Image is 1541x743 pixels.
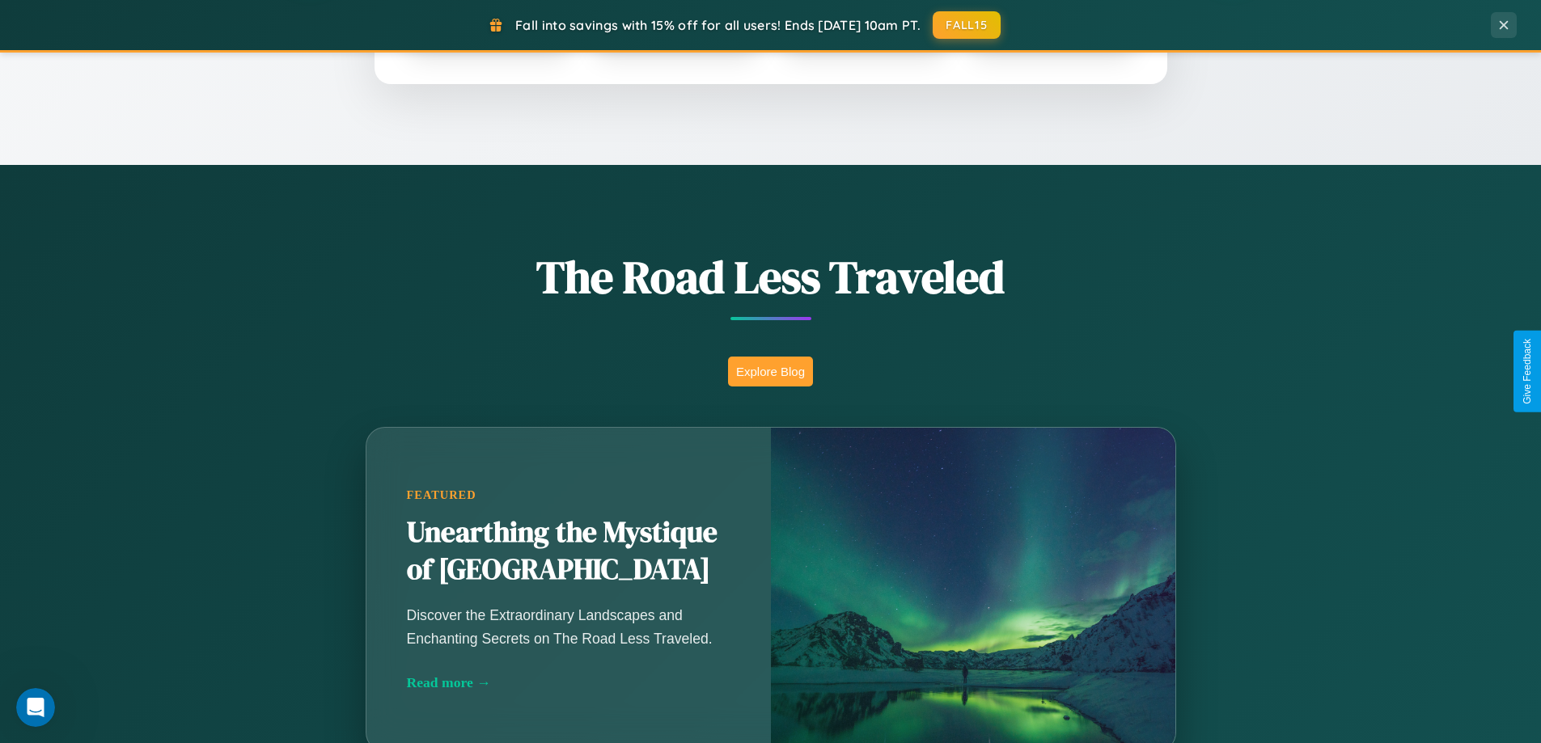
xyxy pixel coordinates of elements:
div: Featured [407,488,730,502]
span: Fall into savings with 15% off for all users! Ends [DATE] 10am PT. [515,17,921,33]
iframe: Intercom live chat [16,688,55,727]
button: FALL15 [933,11,1001,39]
div: Read more → [407,674,730,691]
h2: Unearthing the Mystique of [GEOGRAPHIC_DATA] [407,514,730,589]
div: Give Feedback [1522,339,1533,404]
p: Discover the Extraordinary Landscapes and Enchanting Secrets on The Road Less Traveled. [407,604,730,649]
h1: The Road Less Traveled [286,246,1256,308]
button: Explore Blog [728,357,813,386]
